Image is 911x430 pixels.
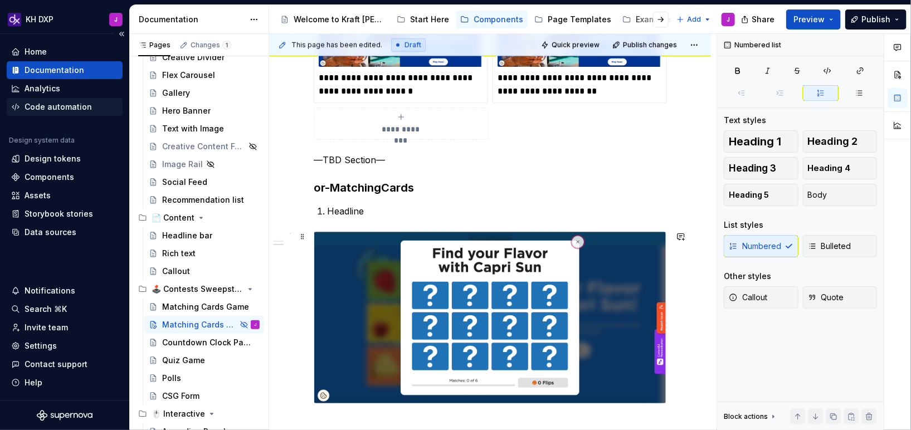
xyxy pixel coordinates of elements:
[7,61,123,79] a: Documentation
[405,41,421,50] span: Draft
[618,11,677,28] a: Examples
[144,298,264,316] a: Matching Cards Game
[294,14,386,25] div: Welcome to Kraft [PERSON_NAME]
[162,159,203,170] div: Image Rail
[162,141,245,152] div: Creative Content Feed
[7,43,123,61] a: Home
[291,41,382,50] span: This page has been edited.
[724,412,768,421] div: Block actions
[25,153,81,164] div: Design tokens
[25,65,84,76] div: Documentation
[7,355,123,373] button: Contact support
[729,163,776,174] span: Heading 3
[134,209,264,227] div: 📄 Content
[144,316,264,334] a: Matching Cards GameJ
[752,14,774,25] span: Share
[7,187,123,204] a: Assets
[162,337,254,348] div: Countdown Clock Panel
[7,300,123,318] button: Search ⌘K
[729,189,769,201] span: Heading 5
[254,319,256,330] div: J
[623,41,677,50] span: Publish changes
[144,120,264,138] a: Text with Image
[144,387,264,405] a: CSG Form
[7,98,123,116] a: Code automation
[25,208,93,219] div: Storybook stories
[808,136,858,147] span: Heading 2
[724,184,798,206] button: Heading 5
[152,212,194,223] div: 📄 Content
[276,8,671,31] div: Page tree
[673,12,715,27] button: Add
[144,245,264,262] a: Rich text
[162,390,199,402] div: CSG Form
[144,262,264,280] a: Callout
[162,70,215,81] div: Flex Carousel
[191,41,231,50] div: Changes
[162,52,225,63] div: Creative Divider
[144,191,264,209] a: Recommendation list
[7,168,123,186] a: Components
[7,205,123,223] a: Storybook stories
[724,409,778,424] div: Block actions
[803,157,878,179] button: Heading 4
[138,41,170,50] div: Pages
[724,286,798,309] button: Callout
[803,184,878,206] button: Body
[134,280,264,298] div: 🕹️ Contests Sweepstakes Games
[139,14,244,25] div: Documentation
[162,373,181,384] div: Polls
[25,304,67,315] div: Search ⌘K
[222,41,231,50] span: 1
[327,204,666,218] p: Headline
[144,102,264,120] a: Hero Banner
[552,41,600,50] span: Quick preview
[724,130,798,153] button: Heading 1
[861,14,890,25] span: Publish
[144,84,264,102] a: Gallery
[25,359,87,370] div: Contact support
[26,14,53,25] div: KH DXP
[162,248,196,259] div: Rich text
[25,322,68,333] div: Invite team
[276,11,390,28] a: Welcome to Kraft [PERSON_NAME]
[162,177,207,188] div: Social Feed
[808,189,827,201] span: Body
[162,355,205,366] div: Quiz Game
[845,9,907,30] button: Publish
[548,14,611,25] div: Page Templates
[2,7,127,31] button: KH DXPJ
[144,48,264,66] a: Creative Divider
[37,410,92,421] svg: Supernova Logo
[724,115,766,126] div: Text styles
[162,123,224,134] div: Text with Image
[410,14,449,25] div: Start Here
[152,408,205,419] div: 🖱️ Interactive
[609,37,682,53] button: Publish changes
[25,101,92,113] div: Code automation
[144,173,264,191] a: Social Feed
[152,284,243,295] div: 🕹️ Contests Sweepstakes Games
[7,223,123,241] a: Data sources
[727,15,730,24] div: J
[538,37,605,53] button: Quick preview
[724,157,798,179] button: Heading 3
[474,14,523,25] div: Components
[162,194,244,206] div: Recommendation list
[314,153,666,167] p: —TBD Section—
[803,235,878,257] button: Bulleted
[7,150,123,168] a: Design tokens
[25,172,74,183] div: Components
[7,80,123,97] a: Analytics
[25,190,51,201] div: Assets
[729,292,767,303] span: Callout
[530,11,616,28] a: Page Templates
[793,14,825,25] span: Preview
[735,9,782,30] button: Share
[144,369,264,387] a: Polls
[729,136,781,147] span: Heading 1
[144,138,264,155] a: Creative Content Feed
[162,319,236,330] div: Matching Cards Game
[8,13,21,26] img: 0784b2da-6f85-42e6-8793-4468946223dc.png
[808,241,851,252] span: Bulleted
